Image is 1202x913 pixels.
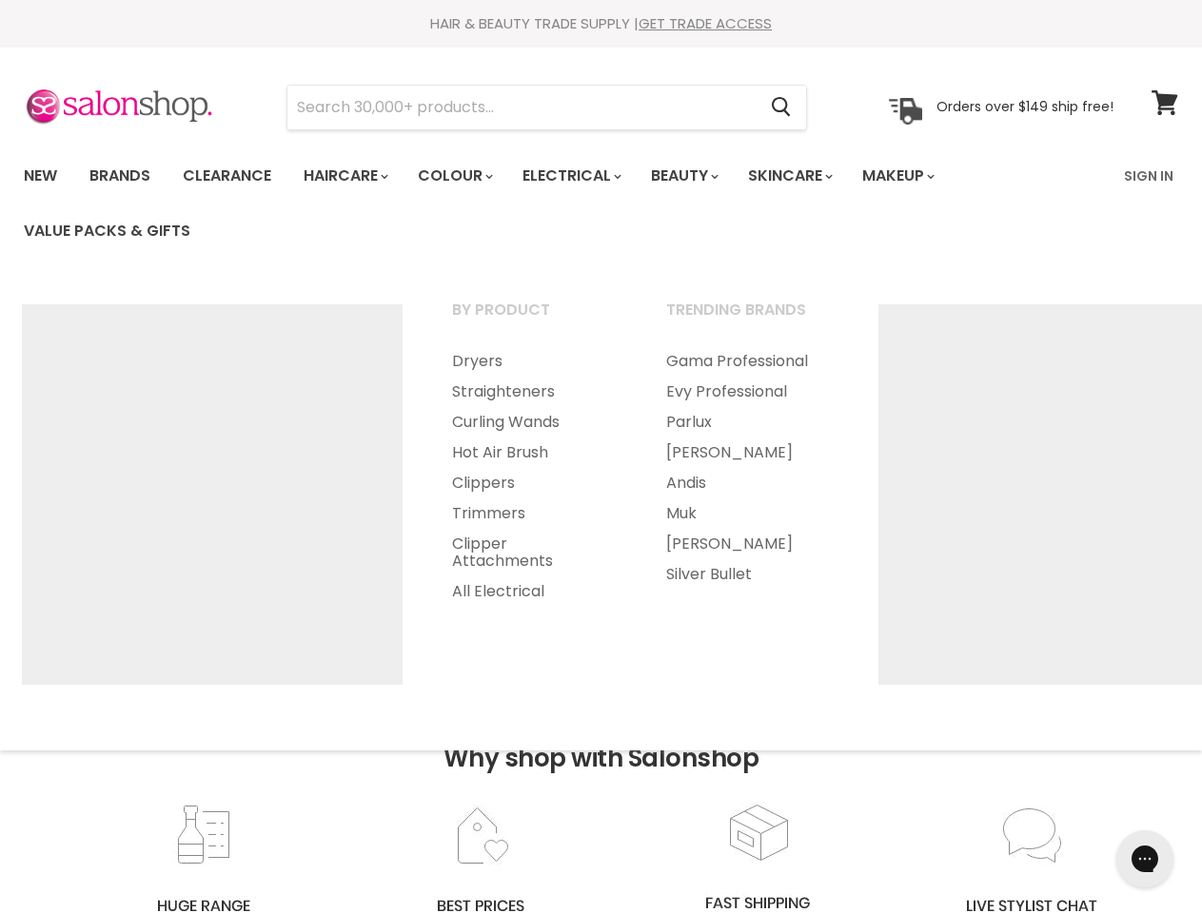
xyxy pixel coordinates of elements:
ul: Main menu [428,346,639,607]
ul: Main menu [10,148,1113,259]
a: Curling Wands [428,407,639,437]
a: Beauty [637,156,730,196]
a: Colour [404,156,504,196]
a: GET TRADE ACCESS [639,13,772,33]
a: Trimmers [428,498,639,529]
a: Silver Bullet [642,559,853,590]
a: Evy Professional [642,377,853,407]
a: Brands [75,156,165,196]
a: Parlux [642,407,853,437]
a: Muk [642,498,853,529]
a: [PERSON_NAME] [642,437,853,468]
a: Hot Air Brush [428,437,639,468]
a: Clippers [428,468,639,498]
a: Skincare [734,156,844,196]
a: Value Packs & Gifts [10,211,205,251]
a: Dryers [428,346,639,377]
a: By Product [428,295,639,342]
a: Gama Professional [642,346,853,377]
a: New [10,156,71,196]
a: Electrical [508,156,633,196]
p: Orders over $149 ship free! [936,98,1113,115]
a: Straighteners [428,377,639,407]
a: All Electrical [428,576,639,607]
ul: Main menu [642,346,853,590]
a: Clearance [168,156,286,196]
a: Makeup [848,156,946,196]
input: Search [287,86,756,129]
a: Andis [642,468,853,498]
iframe: Gorgias live chat messenger [1107,824,1183,894]
a: Haircare [289,156,400,196]
a: Clipper Attachments [428,529,639,576]
a: Trending Brands [642,295,853,342]
form: Product [286,85,807,130]
a: [PERSON_NAME] [642,529,853,559]
button: Search [756,86,806,129]
a: Sign In [1113,156,1185,196]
